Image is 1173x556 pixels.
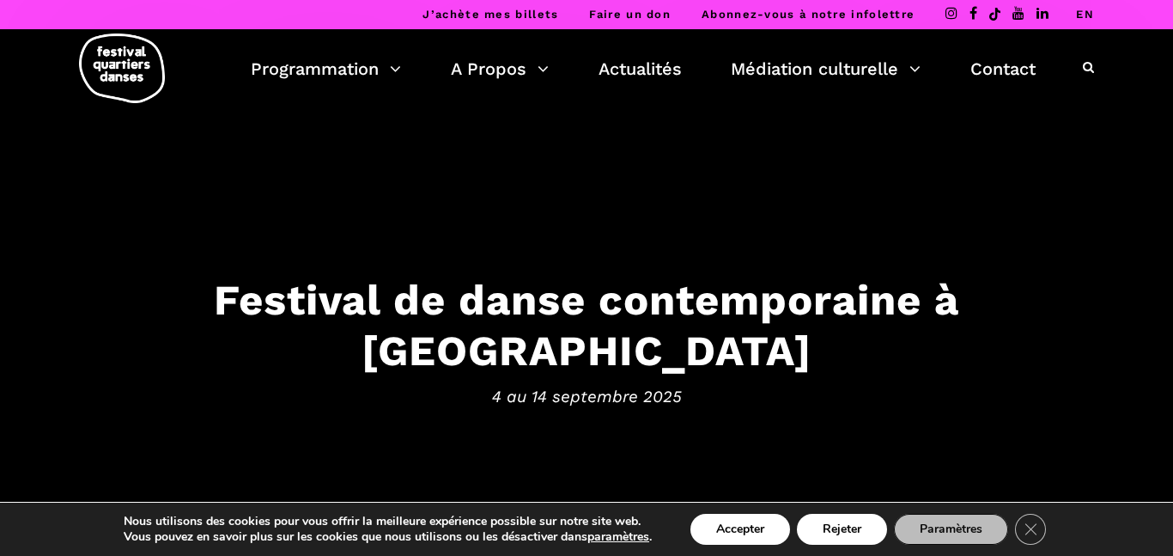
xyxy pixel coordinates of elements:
a: Actualités [599,54,682,83]
button: Paramètres [894,514,1008,545]
a: Médiation culturelle [731,54,921,83]
p: Vous pouvez en savoir plus sur les cookies que nous utilisons ou les désactiver dans . [124,529,652,545]
button: Rejeter [797,514,887,545]
a: J’achète mes billets [422,8,558,21]
button: paramètres [587,529,649,545]
a: Programmation [251,54,401,83]
img: logo-fqd-med [79,34,165,103]
a: Contact [970,54,1036,83]
h3: Festival de danse contemporaine à [GEOGRAPHIC_DATA] [54,274,1119,376]
a: Faire un don [589,8,671,21]
a: A Propos [451,54,549,83]
a: Abonnez-vous à notre infolettre [702,8,915,21]
p: Nous utilisons des cookies pour vous offrir la meilleure expérience possible sur notre site web. [124,514,652,529]
button: Accepter [690,514,790,545]
a: EN [1076,8,1094,21]
span: 4 au 14 septembre 2025 [54,384,1119,410]
button: Close GDPR Cookie Banner [1015,514,1046,545]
